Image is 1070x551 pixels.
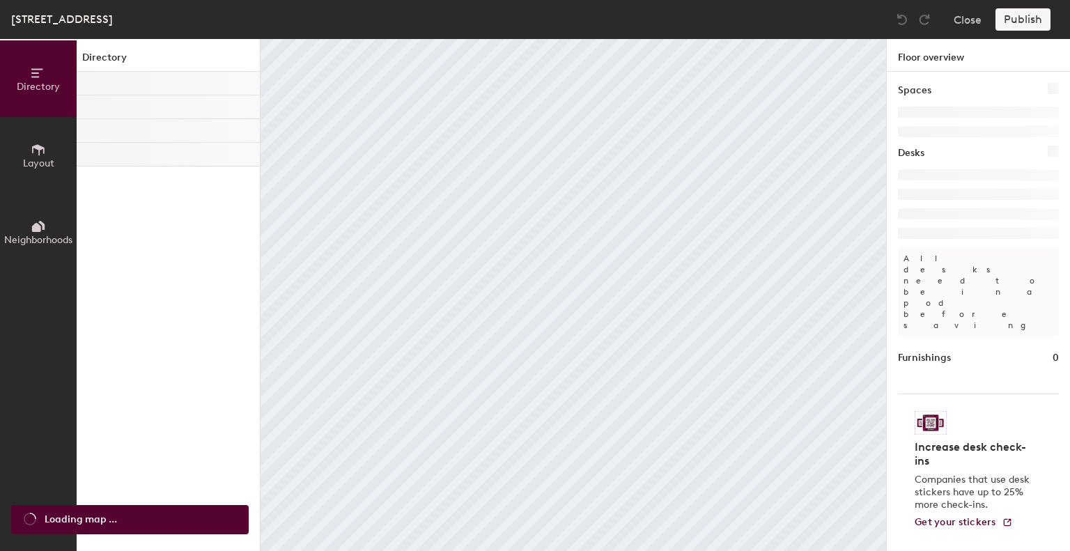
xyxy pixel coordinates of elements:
[915,411,947,435] img: Sticker logo
[915,440,1034,468] h4: Increase desk check-ins
[23,157,54,169] span: Layout
[4,234,72,246] span: Neighborhoods
[915,516,996,528] span: Get your stickers
[954,8,982,31] button: Close
[11,10,113,28] div: [STREET_ADDRESS]
[887,39,1070,72] h1: Floor overview
[898,146,924,161] h1: Desks
[1053,350,1059,366] h1: 0
[77,50,260,72] h1: Directory
[915,517,1013,529] a: Get your stickers
[895,13,909,26] img: Undo
[917,13,931,26] img: Redo
[898,83,931,98] h1: Spaces
[915,474,1034,511] p: Companies that use desk stickers have up to 25% more check-ins.
[898,247,1059,336] p: All desks need to be in a pod before saving
[898,350,951,366] h1: Furnishings
[17,81,60,93] span: Directory
[45,512,117,527] span: Loading map ...
[261,39,886,551] canvas: Map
